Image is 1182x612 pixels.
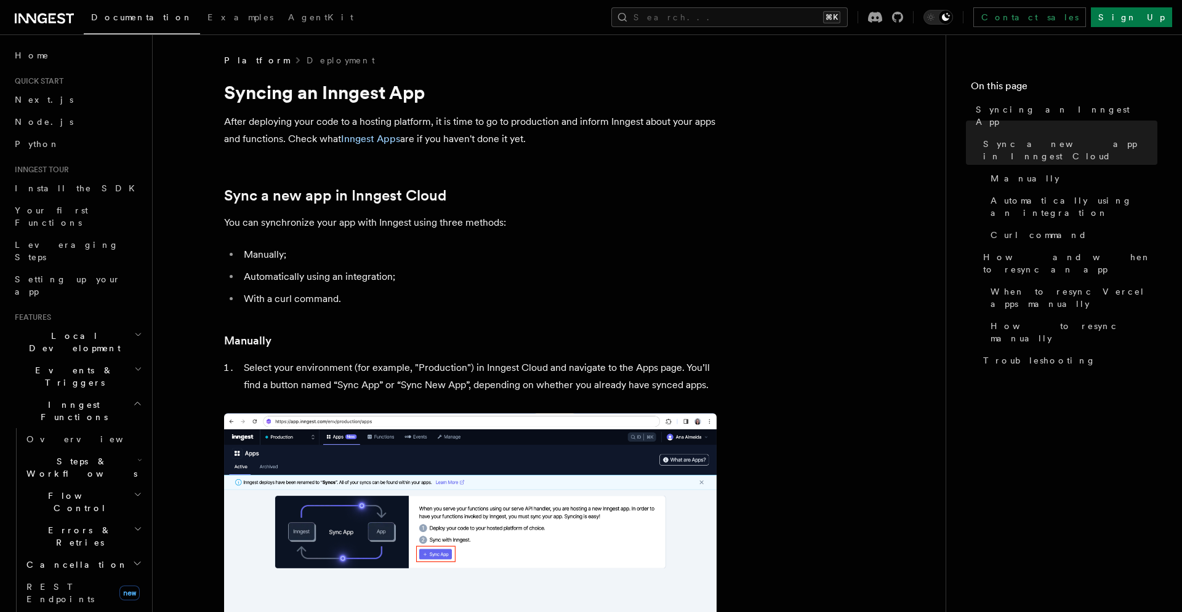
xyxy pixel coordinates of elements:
[22,554,145,576] button: Cancellation
[22,524,134,549] span: Errors & Retries
[224,81,717,103] h1: Syncing an Inngest App
[10,359,145,394] button: Events & Triggers
[224,214,717,231] p: You can synchronize your app with Inngest using three methods:
[240,246,717,263] li: Manually;
[224,187,446,204] a: Sync a new app in Inngest Cloud
[10,89,145,111] a: Next.js
[986,189,1157,224] a: Automatically using an integration
[22,519,145,554] button: Errors & Retries
[991,194,1157,219] span: Automatically using an integration
[240,359,717,394] li: Select your environment (for example, "Production") in Inngest Cloud and navigate to the Apps pag...
[983,354,1096,367] span: Troubleshooting
[10,325,145,359] button: Local Development
[84,4,200,34] a: Documentation
[10,312,51,322] span: Features
[10,394,145,428] button: Inngest Functions
[15,95,73,105] span: Next.js
[983,251,1157,276] span: How and when to resync an app
[991,229,1087,241] span: Curl command
[22,490,134,514] span: Flow Control
[611,7,848,27] button: Search...⌘K
[823,11,840,23] kbd: ⌘K
[1091,7,1172,27] a: Sign Up
[288,12,353,22] span: AgentKit
[240,268,717,285] li: Automatically using an integration;
[971,79,1157,98] h4: On this page
[10,133,145,155] a: Python
[986,167,1157,189] a: Manually
[983,138,1157,162] span: Sync a new app in Inngest Cloud
[973,7,1086,27] a: Contact sales
[119,586,140,600] span: new
[22,428,145,450] a: Overview
[971,98,1157,133] a: Syncing an Inngest App
[10,330,134,354] span: Local Development
[281,4,361,33] a: AgentKit
[978,133,1157,167] a: Sync a new app in Inngest Cloud
[10,76,63,86] span: Quick start
[240,290,717,308] li: With a curl command.
[26,582,94,604] span: REST Endpoints
[22,558,128,571] span: Cancellation
[991,285,1157,310] span: When to resync Vercel apps manually
[91,12,193,22] span: Documentation
[307,54,375,66] a: Deployment
[207,12,273,22] span: Examples
[224,54,289,66] span: Platform
[10,399,133,423] span: Inngest Functions
[224,113,717,148] p: After deploying your code to a hosting platform, it is time to go to production and inform Innges...
[10,234,145,268] a: Leveraging Steps
[978,246,1157,280] a: How and when to resync an app
[22,455,137,480] span: Steps & Workflows
[976,103,1157,128] span: Syncing an Inngest App
[10,165,69,175] span: Inngest tour
[15,240,119,262] span: Leveraging Steps
[10,177,145,199] a: Install the SDK
[15,117,73,127] span: Node.js
[22,450,145,485] button: Steps & Workflows
[986,280,1157,315] a: When to resync Vercel apps manually
[10,199,145,234] a: Your first Functions
[923,10,953,25] button: Toggle dark mode
[15,183,142,193] span: Install the SDK
[22,485,145,519] button: Flow Control
[200,4,281,33] a: Examples
[10,364,134,389] span: Events & Triggers
[15,139,60,149] span: Python
[15,274,121,296] span: Setting up your app
[991,320,1157,344] span: How to resync manually
[22,576,145,610] a: REST Endpointsnew
[341,133,400,145] a: Inngest Apps
[986,224,1157,246] a: Curl command
[991,172,1059,185] span: Manually
[26,434,153,444] span: Overview
[15,49,49,62] span: Home
[986,315,1157,349] a: How to resync manually
[10,44,145,66] a: Home
[15,205,88,228] span: Your first Functions
[224,332,271,349] a: Manually
[10,268,145,303] a: Setting up your app
[978,349,1157,372] a: Troubleshooting
[10,111,145,133] a: Node.js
